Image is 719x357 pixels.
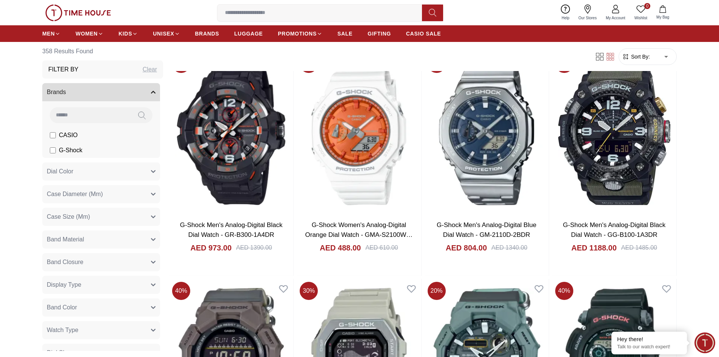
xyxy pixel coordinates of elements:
span: BRANDS [195,30,219,37]
span: Dial Color [47,167,73,176]
a: SALE [337,27,353,40]
span: My Bag [653,14,672,20]
img: G-Shock Men's Analog-Digital Black Dial Watch - GG-B100-1A3DR [552,52,676,214]
a: WOMEN [75,27,103,40]
span: PROMOTIONS [278,30,317,37]
div: AED 610.00 [365,243,398,252]
span: 30 % [300,282,318,300]
button: Sort By: [622,53,650,60]
input: G-Shock [50,147,56,153]
a: Our Stores [574,3,601,22]
a: G-Shock Men's Analog-Digital Black Dial Watch - GR-B300-1A4DR [180,221,283,238]
button: Band Material [42,230,160,249]
span: LUGGAGE [234,30,263,37]
div: AED 1390.00 [236,243,272,252]
p: Talk to our watch expert! [617,344,681,350]
a: KIDS [119,27,138,40]
img: ... [45,5,111,21]
h4: AED 804.00 [446,243,487,253]
span: Help [559,15,573,21]
span: Band Material [47,235,84,244]
div: Clear [143,65,157,74]
span: 20 % [428,282,446,300]
a: Help [557,3,574,22]
span: KIDS [119,30,132,37]
span: Watch Type [47,326,79,335]
img: G-Shock Men's Analog-Digital Black Dial Watch - GR-B300-1A4DR [169,52,293,214]
button: Watch Type [42,321,160,339]
button: Display Type [42,276,160,294]
span: WOMEN [75,30,98,37]
span: Band Closure [47,258,83,267]
div: Chat Widget [694,332,715,353]
span: CASIO SALE [406,30,441,37]
span: 0 [644,3,650,9]
a: PROMOTIONS [278,27,322,40]
span: GIFTING [368,30,391,37]
span: Case Diameter (Mm) [47,190,103,199]
span: Band Color [47,303,77,312]
span: G-Shock [59,146,82,155]
span: Sort By: [630,53,650,60]
span: Brands [47,88,66,97]
span: Wishlist [631,15,650,21]
input: CASIO [50,132,56,138]
span: Case Size (Mm) [47,212,90,221]
span: CASIO [59,131,78,140]
button: My Bag [652,4,674,22]
img: G-Shock Women's Analog-Digital Orange Dial Watch - GMA-S2100WS-7ADR [297,52,421,214]
a: G-Shock Men's Analog-Digital Blue Dial Watch - GM-2110D-2BDR [437,221,536,238]
div: AED 1485.00 [621,243,657,252]
button: Band Color [42,298,160,317]
h4: AED 973.00 [191,243,232,253]
a: GIFTING [368,27,391,40]
button: Dial Color [42,162,160,181]
button: Case Size (Mm) [42,208,160,226]
button: Band Closure [42,253,160,271]
h4: AED 488.00 [320,243,361,253]
a: UNISEX [153,27,180,40]
span: SALE [337,30,353,37]
div: Hey there! [617,335,681,343]
span: Display Type [47,280,81,289]
span: 40 % [172,282,190,300]
a: G-Shock Men's Analog-Digital Black Dial Watch - GG-B100-1A3DR [563,221,666,238]
span: 40 % [555,282,573,300]
img: G-Shock Men's Analog-Digital Blue Dial Watch - GM-2110D-2BDR [425,52,549,214]
span: UNISEX [153,30,174,37]
a: CASIO SALE [406,27,441,40]
a: LUGGAGE [234,27,263,40]
h6: 358 Results Found [42,42,163,60]
div: AED 1340.00 [491,243,527,252]
a: G-Shock Women's Analog-Digital Orange Dial Watch - GMA-S2100WS-7ADR [305,221,413,248]
a: BRANDS [195,27,219,40]
button: Brands [42,83,160,101]
h4: AED 1188.00 [571,243,617,253]
span: MEN [42,30,55,37]
span: Our Stores [576,15,600,21]
span: My Account [603,15,628,21]
a: 0Wishlist [630,3,652,22]
a: MEN [42,27,60,40]
button: Case Diameter (Mm) [42,185,160,203]
h3: Filter By [48,65,79,74]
